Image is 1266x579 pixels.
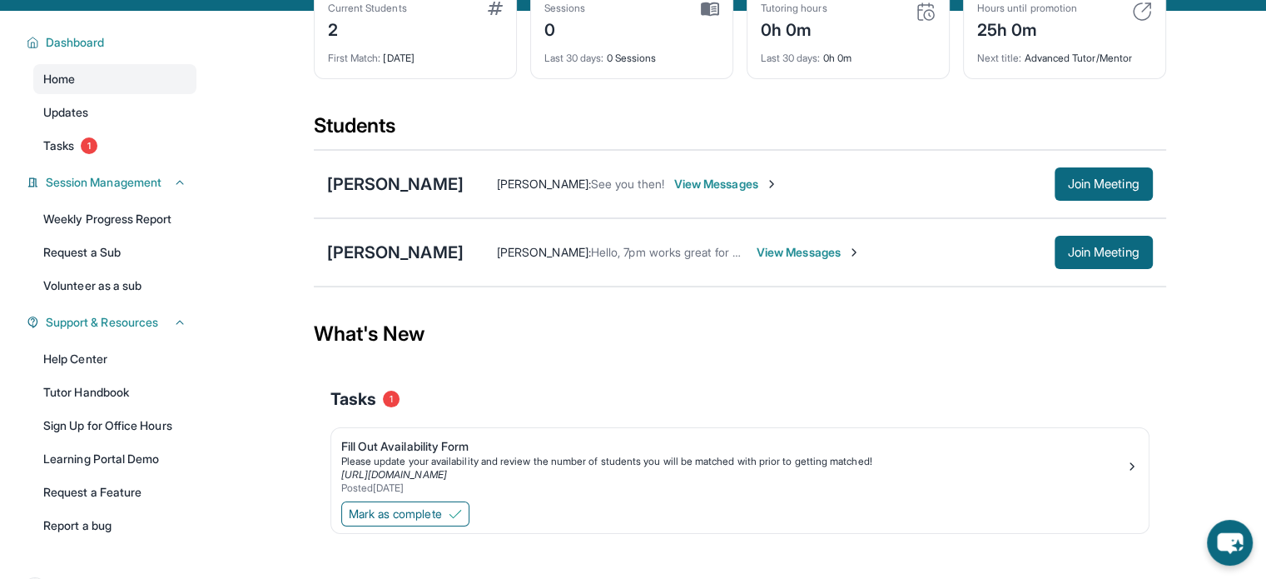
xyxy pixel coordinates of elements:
button: Join Meeting [1055,236,1153,269]
a: Help Center [33,344,196,374]
button: Join Meeting [1055,167,1153,201]
span: 1 [383,391,400,407]
a: Tutor Handbook [33,377,196,407]
span: Session Management [46,174,161,191]
button: Mark as complete [341,502,469,527]
span: Dashboard [46,34,105,51]
a: Weekly Progress Report [33,204,196,234]
span: Tasks [43,137,74,154]
button: Support & Resources [39,314,186,331]
span: View Messages [757,244,861,261]
a: Home [33,64,196,94]
div: Students [314,112,1166,149]
span: Updates [43,104,89,121]
div: 0 [544,15,586,42]
div: Hours until promotion [977,2,1077,15]
button: chat-button [1207,520,1253,566]
img: Chevron-Right [765,177,778,191]
a: Sign Up for Office Hours [33,411,196,441]
img: card [1132,2,1152,22]
span: Last 30 days : [544,52,604,64]
div: Tutoring hours [761,2,827,15]
a: Fill Out Availability FormPlease update your availability and review the number of students you w... [331,428,1149,498]
span: Next title : [977,52,1022,64]
img: card [701,2,719,17]
div: Current Students [328,2,407,15]
span: Support & Resources [46,314,158,331]
span: First Match : [328,52,381,64]
span: Join Meeting [1068,247,1139,257]
span: Hello, 7pm works great for me on both days! [591,245,823,259]
span: Last 30 days : [761,52,821,64]
span: Home [43,71,75,87]
a: Tasks1 [33,131,196,161]
img: Mark as complete [449,507,462,521]
a: Updates [33,97,196,127]
a: [URL][DOMAIN_NAME] [341,468,447,481]
span: See you then! [591,177,664,191]
a: Volunteer as a sub [33,271,196,301]
span: [PERSON_NAME] : [497,245,591,259]
span: Mark as complete [349,506,442,522]
div: Sessions [544,2,586,15]
div: 25h 0m [977,15,1077,42]
div: [PERSON_NAME] [327,172,464,196]
div: Fill Out Availability Form [341,438,1125,455]
div: Please update your availability and review the number of students you will be matched with prior ... [341,455,1125,468]
span: Join Meeting [1068,179,1139,189]
img: card [488,2,503,15]
span: View Messages [674,176,778,192]
div: 2 [328,15,407,42]
button: Dashboard [39,34,186,51]
div: Advanced Tutor/Mentor [977,42,1152,65]
a: Request a Feature [33,477,196,507]
img: Chevron-Right [847,246,861,259]
a: Report a bug [33,511,196,541]
img: card [916,2,936,22]
div: [PERSON_NAME] [327,241,464,264]
div: Posted [DATE] [341,482,1125,495]
div: 0h 0m [761,42,936,65]
div: What's New [314,297,1166,371]
div: 0 Sessions [544,42,719,65]
a: Request a Sub [33,237,196,267]
a: Learning Portal Demo [33,444,196,474]
div: [DATE] [328,42,503,65]
span: [PERSON_NAME] : [497,177,591,191]
span: Tasks [330,387,376,411]
button: Session Management [39,174,186,191]
div: 0h 0m [761,15,827,42]
span: 1 [81,137,97,154]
